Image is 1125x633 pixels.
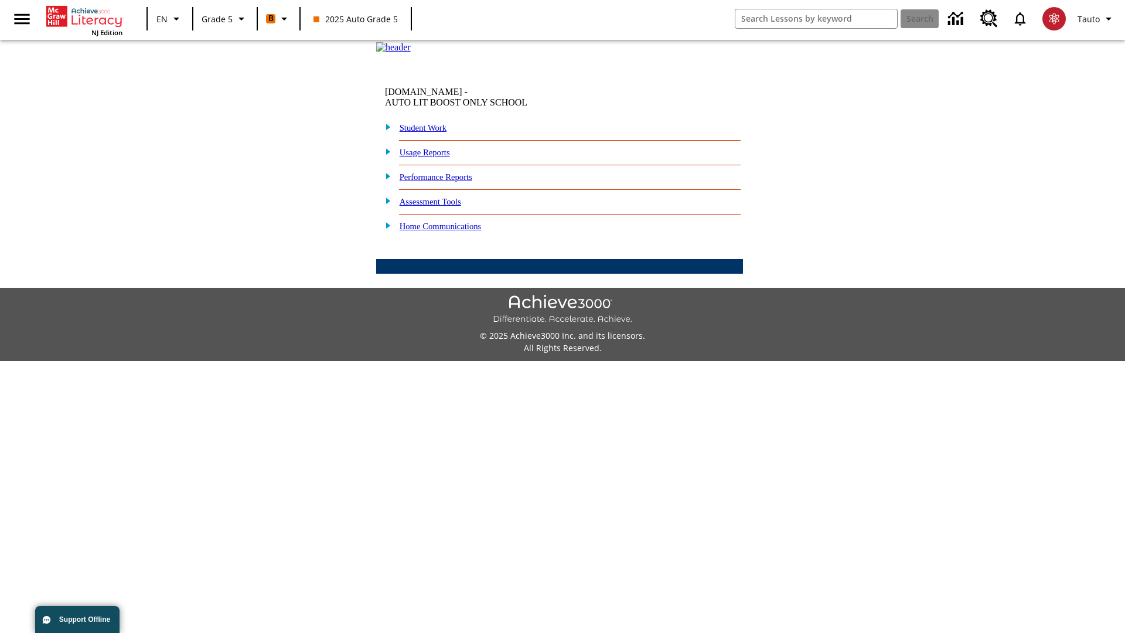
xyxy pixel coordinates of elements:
span: EN [156,13,168,25]
button: Profile/Settings [1073,8,1120,29]
button: Boost Class color is orange. Change class color [261,8,296,29]
td: [DOMAIN_NAME] - [385,87,601,108]
a: Assessment Tools [400,197,461,206]
img: plus.gif [379,146,391,156]
button: Open side menu [5,2,39,36]
button: Select a new avatar [1035,4,1073,34]
span: NJ Edition [91,28,122,37]
a: Usage Reports [400,148,450,157]
img: plus.gif [379,171,391,181]
a: Notifications [1005,4,1035,34]
a: Student Work [400,123,446,132]
span: B [268,11,274,26]
img: header [376,42,411,53]
button: Support Offline [35,606,120,633]
button: Language: EN, Select a language [151,8,189,29]
nobr: AUTO LIT BOOST ONLY SCHOOL [385,97,527,107]
a: Resource Center, Will open in new tab [973,3,1005,35]
img: Achieve3000 Differentiate Accelerate Achieve [493,295,632,325]
img: plus.gif [379,195,391,206]
button: Grade: Grade 5, Select a grade [197,8,253,29]
span: Grade 5 [202,13,233,25]
span: Support Offline [59,615,110,624]
div: Home [46,4,122,37]
a: Data Center [941,3,973,35]
img: avatar image [1042,7,1066,30]
span: Tauto [1078,13,1100,25]
img: plus.gif [379,220,391,230]
input: search field [735,9,897,28]
span: 2025 Auto Grade 5 [313,13,398,25]
a: Performance Reports [400,172,472,182]
a: Home Communications [400,222,482,231]
img: plus.gif [379,121,391,132]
